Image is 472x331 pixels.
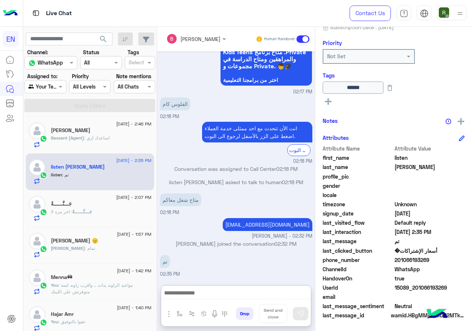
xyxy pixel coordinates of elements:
[396,6,411,21] a: tab
[323,173,393,180] span: profile_pic
[3,6,18,21] img: Logo
[27,72,58,80] label: Assigned to:
[40,135,47,142] img: WhatsApp
[51,127,90,134] h5: Mahmoud Algadory
[323,265,393,273] span: ChannelId
[29,196,45,213] img: defaultAdmin.png
[189,311,195,317] img: Trigger scenario
[51,164,105,170] h5: listen AHMED RADWAN
[40,282,47,289] img: WhatsApp
[276,166,298,172] span: 02:18 PM
[323,210,393,217] span: signup_date
[391,311,465,319] span: wamid.HBgMMjAxMDY2MTkzMjY5FQIAEhggNUNGNDE0NjUzODFEMzFDRDIxNkVGOUUxRjhGRDdFNEEA
[29,123,45,139] img: defaultAdmin.png
[29,159,45,176] img: defaultAdmin.png
[236,307,253,320] button: Drop
[160,210,179,215] span: 02:18 PM
[202,122,312,142] p: 25/8/2025, 2:18 PM
[51,274,72,280] h5: Menna🕶
[420,9,428,18] img: tab
[51,245,85,251] span: [PERSON_NAME]
[51,282,133,294] span: مواعيد الراوند بدات .. واقرب راوند لسه متوفرتش علي اللينك
[395,265,465,273] span: 2
[323,154,393,162] span: first_name
[160,165,312,173] p: Conversation was assigned to Call Center
[323,237,393,245] span: last_message
[85,245,95,251] span: تمام
[164,310,173,318] img: send attachment
[29,306,45,323] img: defaultAdmin.png
[223,77,309,83] span: اختر من برامجنا التعليمية
[72,72,89,80] label: Priority
[27,48,48,56] label: Channel:
[395,256,465,264] span: 201066193269
[400,9,408,18] img: tab
[51,311,74,317] h5: Hajar Amr
[395,228,465,236] span: 2025-08-25T11:35:49.465Z
[210,310,219,318] img: send voice note
[439,7,449,18] img: userImage
[395,154,465,162] span: listen
[323,247,393,255] span: last_clicked_button
[287,144,310,156] div: الرجوع الى البوت
[117,231,151,238] span: [DATE] - 1:57 PM
[51,209,72,214] span: اخر مره لا
[40,172,47,179] img: WhatsApp
[160,97,190,110] p: 25/8/2025, 2:18 PM
[24,99,155,112] button: Apply Filters
[3,31,19,47] div: EN
[395,219,465,227] span: Default reply
[222,311,228,317] img: make a call
[323,219,393,227] span: last_visited_flow
[395,237,465,245] span: تم
[29,233,45,249] img: defaultAdmin.png
[51,282,58,288] span: You
[116,194,151,201] span: [DATE] - 2:07 PM
[51,319,58,324] span: You
[40,245,47,253] img: WhatsApp
[323,145,393,152] span: Attribute Name
[323,182,393,190] span: gender
[160,255,170,268] p: 25/8/2025, 2:35 PM
[395,302,465,310] span: 0
[117,304,151,311] span: [DATE] - 1:40 PM
[323,302,393,310] span: last_message_sentiment
[323,275,393,282] span: HandoverOn
[160,240,312,248] p: [PERSON_NAME] joined the conversation
[395,247,465,255] span: أسعار الإشتراكات�
[424,301,450,327] img: hulul-logo.png
[117,268,151,274] span: [DATE] - 1:42 PM
[395,182,465,190] span: null
[160,178,312,186] p: listen [PERSON_NAME] asked to talk to human
[455,9,465,18] img: profile
[323,191,393,199] span: locale
[40,208,47,216] img: WhatsApp
[264,36,295,42] small: Human Handover
[160,271,180,277] span: 02:35 PM
[51,201,72,207] h5: جَـــنَّــــــةُ
[350,6,391,21] a: Contact Us
[293,89,312,96] span: 02:17 PM
[31,8,41,18] img: tab
[323,72,465,79] h6: Tags
[395,145,465,152] span: Attribute Value
[94,32,112,48] button: search
[116,157,151,164] span: [DATE] - 2:35 PM
[323,228,393,236] span: last_interaction
[323,134,349,141] h6: Attributes
[160,114,179,119] span: 02:18 PM
[160,193,201,206] p: 25/8/2025, 2:18 PM
[458,118,464,125] img: add
[323,293,393,301] span: email
[58,319,86,324] span: عفوا بالتوفيق
[128,58,144,68] div: Select
[445,118,451,124] img: notes
[323,117,338,124] h6: Notes
[395,275,465,282] span: true
[293,158,312,165] span: 02:18 PM
[395,191,465,199] span: null
[128,48,139,56] label: Tags
[282,179,303,185] span: 02:18 PM
[395,293,465,301] span: null
[323,163,393,171] span: last_name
